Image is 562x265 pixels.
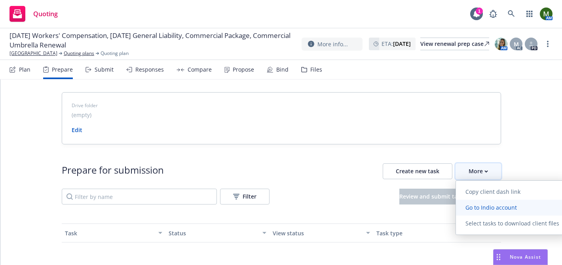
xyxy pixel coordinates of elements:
[72,102,491,109] span: Drive folder
[310,66,322,73] div: Files
[273,229,362,237] div: View status
[6,3,61,25] a: Quoting
[72,111,91,119] span: (empty)
[469,164,488,179] div: More
[456,163,501,179] button: More
[503,6,519,22] a: Search
[135,66,164,73] div: Responses
[52,66,73,73] div: Prepare
[373,223,477,242] button: Task type
[233,66,254,73] div: Propose
[33,11,58,17] span: Quoting
[270,223,374,242] button: View status
[101,50,129,57] span: Quoting plan
[510,254,541,260] span: Nova Assist
[317,40,348,48] span: More info...
[169,229,258,237] div: Status
[493,249,548,265] button: Nova Assist
[543,39,553,49] a: more
[420,38,489,50] a: View renewal prep case
[165,223,270,242] button: Status
[95,66,114,73] div: Submit
[494,250,503,265] div: Drag to move
[188,66,212,73] div: Compare
[476,8,483,15] div: 1
[522,6,537,22] a: Switch app
[233,189,256,204] div: Filter
[485,6,501,22] a: Report a Bug
[540,8,553,20] img: photo
[64,50,94,57] a: Quoting plans
[376,229,465,237] div: Task type
[514,40,519,48] span: M
[9,50,57,57] a: [GEOGRAPHIC_DATA]
[65,229,154,237] div: Task
[72,126,82,134] a: Edit
[62,163,164,179] div: Prepare for submission
[399,189,501,204] button: Review and submit tasks to the client
[456,188,530,195] span: Copy client dash link
[383,163,452,179] button: Create new task
[495,38,507,50] img: photo
[62,189,217,204] input: Filter by name
[220,189,270,204] button: Filter
[19,66,30,73] div: Plan
[393,40,411,47] strong: [DATE]
[302,38,363,51] button: More info...
[276,66,289,73] div: Bind
[396,167,439,175] span: Create new task
[9,31,295,50] span: [DATE] Workers' Compensation, [DATE] General Liability, Commercial Package, Commercial Umbrella R...
[62,223,166,242] button: Task
[456,204,526,211] span: Go to Indio account
[399,193,501,200] span: Review and submit tasks to the client
[382,40,411,48] span: ETA :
